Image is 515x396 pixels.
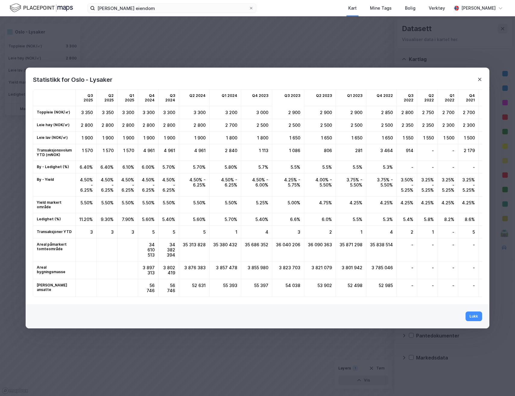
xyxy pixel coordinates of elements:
[97,106,118,119] div: 3 350
[179,132,210,144] div: 1 900
[159,196,179,213] div: 5.50%
[417,106,438,119] div: 2 750
[366,90,397,106] td: Q4 2022
[366,161,397,174] div: 5.3%
[138,106,159,119] div: 3 300
[366,261,397,279] div: 3 785 046
[210,90,241,106] td: Q1 2024
[241,261,272,279] div: 3 855 980
[33,144,76,161] td: Transaksjonsvolum YTD (mNOK)
[458,261,479,279] div: -
[304,161,336,174] div: 5.5%
[336,261,366,279] div: 3 801 942
[458,174,479,196] div: 3.25% - 5.25%
[118,226,138,238] div: 3
[97,213,118,226] div: 9.30%
[479,90,499,106] td: Q3 2021
[33,196,76,213] td: Yield markert område
[241,144,272,161] div: 1 113
[210,261,241,279] div: 3 857 478
[210,238,241,261] div: 35 380 432
[438,119,458,132] div: 2 300
[159,90,179,106] td: Q3 2024
[76,132,97,144] div: 1 900
[304,279,336,297] div: 53 902
[438,106,458,119] div: 2 700
[272,174,304,196] div: 4.25% - 5.75%
[417,279,438,297] div: -
[76,226,97,238] div: 3
[159,132,179,144] div: 1 900
[272,144,304,161] div: 1 086
[458,161,479,174] div: -
[336,119,366,132] div: 2 500
[272,213,304,226] div: 6.6%
[336,279,366,297] div: 52 498
[461,5,496,12] div: [PERSON_NAME]
[272,226,304,238] div: 3
[438,213,458,226] div: 8.2%
[304,213,336,226] div: 6.0%
[159,238,179,261] div: 34 382 394
[336,226,366,238] div: 1
[97,90,118,106] td: Q2 2025
[366,106,397,119] div: 2 850
[138,144,159,161] div: 4 961
[118,90,138,106] td: Q1 2025
[10,3,73,13] img: logo.f888ab2527a4732fd821a326f86c7f29.svg
[97,226,118,238] div: 3
[458,238,479,261] div: -
[95,4,249,13] input: Søk på adresse, matrikkel, gårdeiere, leietakere eller personer
[118,161,138,174] div: 6.10%
[479,226,499,238] div: 4
[366,238,397,261] div: 35 838 514
[76,213,97,226] div: 11.20%
[272,161,304,174] div: 5.5%
[397,213,417,226] div: 5.4%
[159,261,179,279] div: 3 802 419
[159,226,179,238] div: 5
[397,144,417,161] div: 914
[479,106,499,119] div: 2 600
[479,174,499,196] div: 3.25% - 5.25%
[458,132,479,144] div: 1 500
[336,196,366,213] div: 4.25%
[76,174,97,196] div: 4.50% - 6.25%
[76,161,97,174] div: 6.40%
[438,144,458,161] div: -
[485,367,515,396] div: Kontrollprogram for chat
[458,144,479,161] div: 2 179
[348,5,357,12] div: Kart
[76,196,97,213] div: 5.50%
[366,119,397,132] div: 2 500
[438,161,458,174] div: -
[138,174,159,196] div: 4.50% - 6.25%
[241,226,272,238] div: 4
[417,226,438,238] div: 1
[304,119,336,132] div: 2 500
[241,161,272,174] div: 5.7%
[458,213,479,226] div: 8.6%
[304,261,336,279] div: 3 821 079
[272,279,304,297] div: 54 038
[397,106,417,119] div: 2 800
[458,119,479,132] div: 2 300
[479,161,499,174] div: -
[241,279,272,297] div: 55 397
[241,119,272,132] div: 2 500
[138,238,159,261] div: 34 610 513
[458,90,479,106] td: Q4 2021
[336,238,366,261] div: 35 871 298
[438,279,458,297] div: -
[241,90,272,106] td: Q4 2023
[76,119,97,132] div: 2 800
[366,144,397,161] div: 3 464
[397,161,417,174] div: -
[304,106,336,119] div: 2 900
[272,261,304,279] div: 3 823 703
[336,106,366,119] div: 2 900
[159,279,179,297] div: 56 746
[397,132,417,144] div: 1 550
[179,261,210,279] div: 3 876 383
[179,106,210,119] div: 3 300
